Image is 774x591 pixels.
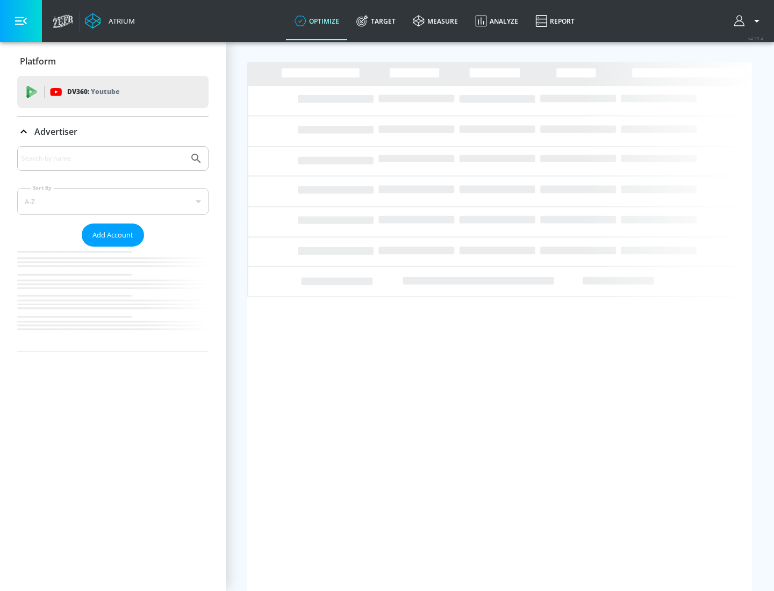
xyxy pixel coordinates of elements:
[67,86,119,98] p: DV360:
[348,2,404,40] a: Target
[467,2,527,40] a: Analyze
[104,16,135,26] div: Atrium
[404,2,467,40] a: measure
[286,2,348,40] a: optimize
[85,13,135,29] a: Atrium
[34,126,77,138] p: Advertiser
[92,229,133,241] span: Add Account
[31,184,54,191] label: Sort By
[748,35,763,41] span: v 4.25.4
[527,2,583,40] a: Report
[17,117,209,147] div: Advertiser
[17,188,209,215] div: A-Z
[82,224,144,247] button: Add Account
[17,247,209,351] nav: list of Advertiser
[91,86,119,97] p: Youtube
[17,46,209,76] div: Platform
[20,55,56,67] p: Platform
[21,152,184,165] input: Search by name
[17,146,209,351] div: Advertiser
[17,76,209,108] div: DV360: Youtube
